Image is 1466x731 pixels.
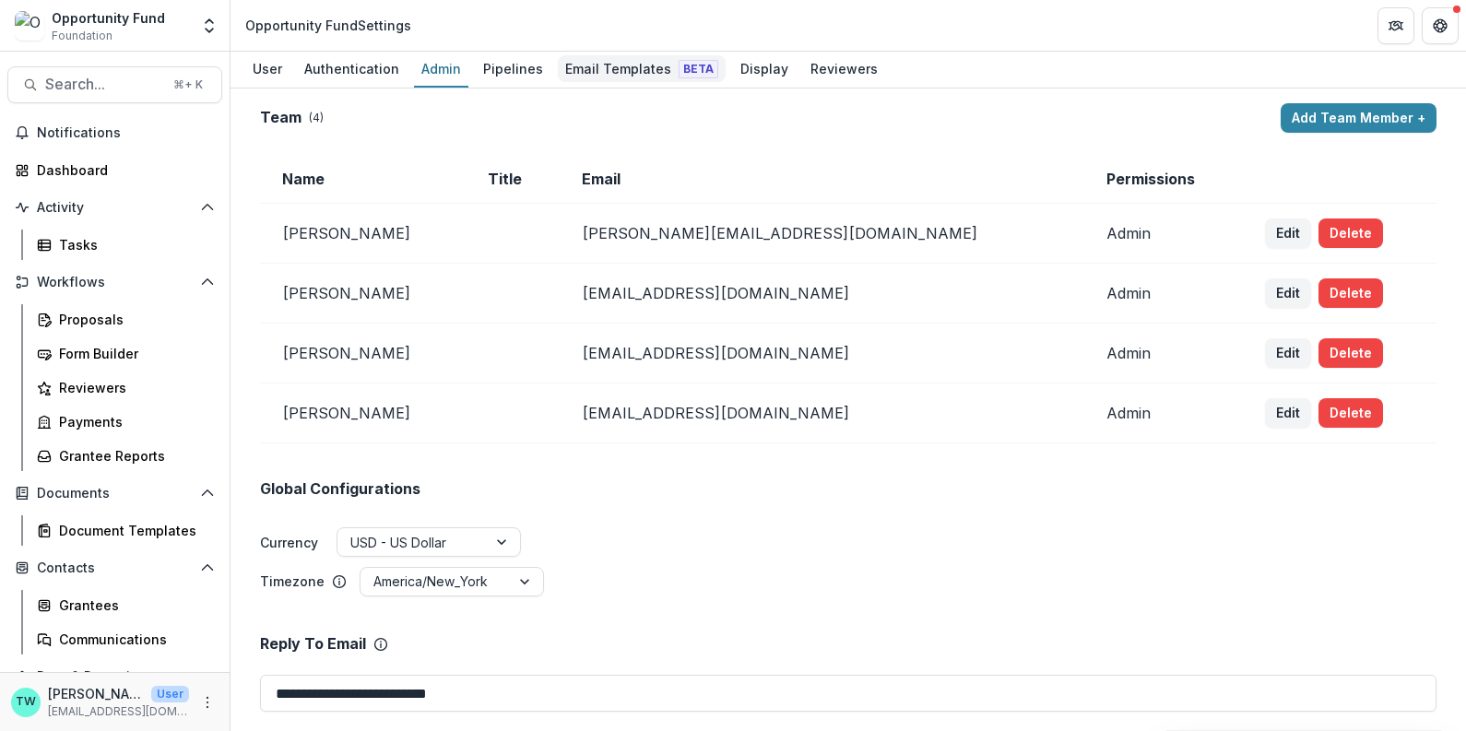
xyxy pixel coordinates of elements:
[196,691,219,713] button: More
[466,155,559,204] td: Title
[476,55,550,82] div: Pipelines
[7,553,222,583] button: Open Contacts
[52,8,165,28] div: Opportunity Fund
[37,200,193,216] span: Activity
[414,55,468,82] div: Admin
[1265,278,1311,308] button: Edit
[1318,218,1383,248] button: Delete
[7,193,222,222] button: Open Activity
[260,572,325,591] p: Timezone
[30,372,222,403] a: Reviewers
[16,696,36,708] div: Ti Wilhelm
[30,304,222,335] a: Proposals
[1084,155,1243,204] td: Permissions
[30,515,222,546] a: Document Templates
[45,76,162,93] span: Search...
[37,275,193,290] span: Workflows
[37,125,215,141] span: Notifications
[1281,103,1436,133] button: Add Team Member +
[245,52,290,88] a: User
[7,662,222,691] button: Open Data & Reporting
[1084,324,1243,383] td: Admin
[560,324,1084,383] td: [EMAIL_ADDRESS][DOMAIN_NAME]
[1318,398,1383,428] button: Delete
[558,52,726,88] a: Email Templates Beta
[260,324,466,383] td: [PERSON_NAME]
[260,635,366,653] p: Reply To Email
[37,486,193,501] span: Documents
[59,344,207,363] div: Form Builder
[59,378,207,397] div: Reviewers
[59,521,207,540] div: Document Templates
[59,310,207,329] div: Proposals
[260,383,466,443] td: [PERSON_NAME]
[59,235,207,254] div: Tasks
[238,12,419,39] nav: breadcrumb
[52,28,112,44] span: Foundation
[1377,7,1414,44] button: Partners
[30,624,222,654] a: Communications
[7,118,222,147] button: Notifications
[30,590,222,620] a: Grantees
[414,52,468,88] a: Admin
[1265,338,1311,368] button: Edit
[1084,383,1243,443] td: Admin
[560,264,1084,324] td: [EMAIL_ADDRESS][DOMAIN_NAME]
[7,478,222,508] button: Open Documents
[803,52,885,88] a: Reviewers
[560,383,1084,443] td: [EMAIL_ADDRESS][DOMAIN_NAME]
[30,407,222,437] a: Payments
[558,55,726,82] div: Email Templates
[1318,278,1383,308] button: Delete
[37,160,207,180] div: Dashboard
[560,204,1084,264] td: [PERSON_NAME][EMAIL_ADDRESS][DOMAIN_NAME]
[1265,398,1311,428] button: Edit
[260,155,466,204] td: Name
[151,686,189,702] p: User
[297,52,407,88] a: Authentication
[309,110,324,126] p: ( 4 )
[733,55,796,82] div: Display
[1265,218,1311,248] button: Edit
[260,533,318,552] label: Currency
[1318,338,1383,368] button: Delete
[7,155,222,185] a: Dashboard
[37,560,193,576] span: Contacts
[48,684,144,703] p: [PERSON_NAME]
[30,441,222,471] a: Grantee Reports
[59,595,207,615] div: Grantees
[37,669,193,685] span: Data & Reporting
[476,52,550,88] a: Pipelines
[7,267,222,297] button: Open Workflows
[7,66,222,103] button: Search...
[297,55,407,82] div: Authentication
[59,446,207,466] div: Grantee Reports
[245,55,290,82] div: User
[733,52,796,88] a: Display
[679,60,718,78] span: Beta
[196,7,222,44] button: Open entity switcher
[30,338,222,369] a: Form Builder
[560,155,1084,204] td: Email
[15,11,44,41] img: Opportunity Fund
[260,204,466,264] td: [PERSON_NAME]
[30,230,222,260] a: Tasks
[1422,7,1459,44] button: Get Help
[1084,264,1243,324] td: Admin
[170,75,207,95] div: ⌘ + K
[48,703,189,720] p: [EMAIL_ADDRESS][DOMAIN_NAME]
[59,412,207,431] div: Payments
[803,55,885,82] div: Reviewers
[245,16,411,35] div: Opportunity Fund Settings
[59,630,207,649] div: Communications
[260,480,420,498] h2: Global Configurations
[260,264,466,324] td: [PERSON_NAME]
[1084,204,1243,264] td: Admin
[260,109,301,126] h2: Team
